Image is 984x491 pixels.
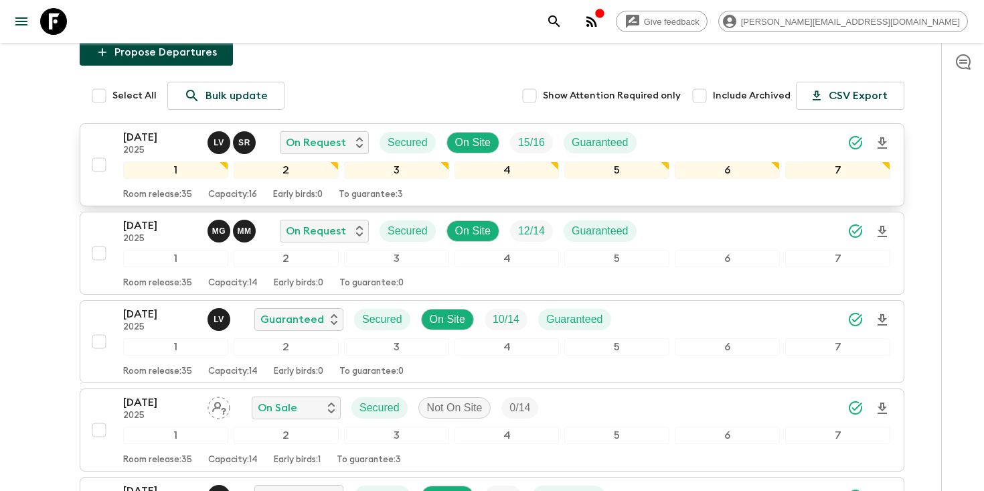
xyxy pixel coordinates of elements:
[718,11,968,32] div: [PERSON_NAME][EMAIL_ADDRESS][DOMAIN_NAME]
[518,223,545,239] p: 12 / 14
[796,82,904,110] button: CSV Export
[421,309,474,330] div: On Site
[564,161,669,179] div: 5
[541,8,568,35] button: search adventures
[123,306,197,322] p: [DATE]
[874,135,890,151] svg: Download Onboarding
[675,161,780,179] div: 6
[455,338,560,356] div: 4
[675,427,780,444] div: 6
[713,89,791,102] span: Include Archived
[274,455,321,466] p: Early birds: 1
[274,278,323,289] p: Early birds: 0
[847,400,864,416] svg: Synced Successfully
[274,366,323,377] p: Early birds: 0
[208,401,230,411] span: Assign pack leader
[238,137,250,148] p: S R
[874,312,890,328] svg: Download Onboarding
[208,366,258,377] p: Capacity: 14
[123,234,197,244] p: 2025
[339,190,403,200] p: To guarantee: 3
[123,322,197,333] p: 2025
[446,132,499,153] div: On Site
[455,250,560,267] div: 4
[208,131,258,154] button: LVSR
[123,278,192,289] p: Room release: 35
[344,427,449,444] div: 3
[847,135,864,151] svg: Synced Successfully
[234,338,339,356] div: 2
[380,132,436,153] div: Secured
[339,366,404,377] p: To guarantee: 0
[344,161,449,179] div: 3
[362,311,402,328] p: Secured
[123,129,197,145] p: [DATE]
[427,400,483,416] p: Not On Site
[546,311,603,328] p: Guaranteed
[388,135,428,151] p: Secured
[675,250,780,267] div: 6
[123,455,192,466] p: Room release: 35
[572,223,629,239] p: Guaranteed
[785,161,890,179] div: 7
[208,220,258,242] button: MGMM
[616,11,708,32] a: Give feedback
[874,224,890,240] svg: Download Onboarding
[388,223,428,239] p: Secured
[80,123,904,206] button: [DATE]2025Lucas Valentim, Sol RodriguezOn RequestSecuredOn SiteTrip FillGuaranteed1234567Room rel...
[455,161,560,179] div: 4
[234,427,339,444] div: 2
[123,411,197,421] p: 2025
[123,218,197,234] p: [DATE]
[847,223,864,239] svg: Synced Successfully
[208,190,257,200] p: Capacity: 16
[485,309,527,330] div: Trip Fill
[501,397,538,419] div: Trip Fill
[123,190,192,200] p: Room release: 35
[359,400,400,416] p: Secured
[455,135,491,151] p: On Site
[80,212,904,295] button: [DATE]2025Marcella Granatiere, Matias MolinaOn RequestSecuredOn SiteTrip FillGuaranteed1234567Roo...
[8,8,35,35] button: menu
[208,224,258,234] span: Marcella Granatiere, Matias Molina
[206,88,268,104] p: Bulk update
[234,250,339,267] div: 2
[123,395,197,411] p: [DATE]
[510,132,553,153] div: Trip Fill
[351,397,408,419] div: Secured
[734,17,967,27] span: [PERSON_NAME][EMAIL_ADDRESS][DOMAIN_NAME]
[564,250,669,267] div: 5
[123,145,197,156] p: 2025
[785,250,890,267] div: 7
[123,338,228,356] div: 1
[380,220,436,242] div: Secured
[123,366,192,377] p: Room release: 35
[455,427,560,444] div: 4
[80,300,904,383] button: [DATE]2025Lucas ValentimGuaranteedSecuredOn SiteTrip FillGuaranteed1234567Room release:35Capacity...
[354,309,410,330] div: Secured
[123,427,228,444] div: 1
[572,135,629,151] p: Guaranteed
[80,389,904,472] button: [DATE]2025Assign pack leaderOn SaleSecuredNot On SiteTrip Fill1234567Room release:35Capacity:14Ea...
[208,312,233,323] span: Lucas Valentim
[418,397,491,419] div: Not On Site
[167,82,284,110] a: Bulk update
[112,89,157,102] span: Select All
[543,89,681,102] span: Show Attention Required only
[286,135,346,151] p: On Request
[509,400,530,416] p: 0 / 14
[273,190,323,200] p: Early birds: 0
[237,226,251,236] p: M M
[344,250,449,267] div: 3
[212,226,226,236] p: M G
[208,278,258,289] p: Capacity: 14
[847,311,864,328] svg: Synced Successfully
[564,338,669,356] div: 5
[123,161,228,179] div: 1
[510,220,553,242] div: Trip Fill
[339,278,404,289] p: To guarantee: 0
[493,311,519,328] p: 10 / 14
[80,39,233,66] button: Propose Departures
[344,338,449,356] div: 3
[874,401,890,417] svg: Download Onboarding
